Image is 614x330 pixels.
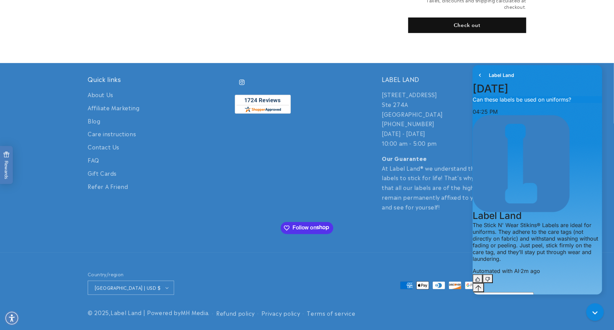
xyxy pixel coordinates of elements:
button: Like [5,213,15,221]
p: [STREET_ADDRESS] Ste 274A [GEOGRAPHIC_DATA] [PHONE_NUMBER] [DATE] - [DATE] 10:00 am - 5:00 pm [382,90,526,148]
img: Label Land [5,53,102,150]
a: FAQ [88,154,99,167]
p: Can these labels be used on uniforms? [5,34,135,41]
a: Label Land [111,308,142,317]
button: Check out [408,18,526,33]
button: [GEOGRAPHIC_DATA] | USD $ [88,281,174,295]
p: At Label Land® we understand that you need your labels to stick for life! That's why we guarantee... [382,154,526,212]
h2: Quick links [88,75,232,83]
button: Jump to the latest message [5,221,17,230]
a: Contact Us [88,140,119,154]
a: Terms of service [307,309,355,318]
a: Blog [88,114,100,128]
a: Refer A Friend [88,180,128,193]
h3: Label Land [5,150,135,157]
a: Refund policy [216,309,255,318]
a: Affiliate Marketing [88,101,139,114]
div: 04:25 PM [5,47,135,53]
h2: Country/region [88,271,174,278]
iframe: Gorgias live chat window [468,62,607,300]
div: Automated with AI · 2m ago [5,206,135,213]
h2: LABEL LAND [382,75,526,83]
a: Privacy policy [261,309,300,318]
div: Conversation messages [5,24,135,266]
span: [GEOGRAPHIC_DATA] | USD $ [95,284,161,291]
small: | Powered by . [143,308,210,317]
div: Accessibility Menu [4,311,19,326]
a: shopperapproved.com [235,95,291,116]
a: Gift Cards [88,167,117,180]
h2: [DATE] [5,24,135,30]
textarea: live chat message input [5,230,66,246]
iframe: Gorgias live chat messenger [583,301,607,323]
button: Dislike [15,213,25,221]
span: Rewards [3,152,10,180]
a: MH Media - open in a new tab [181,308,208,317]
strong: Our Guarantee [382,154,427,162]
a: About Us [88,90,113,101]
div: The Stick N' Wear Stikins® Labels are ideal for uniforms. They adhere to the care tags (not direc... [5,160,135,200]
a: Care instructions [88,127,136,140]
small: © 2025, [88,308,142,317]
